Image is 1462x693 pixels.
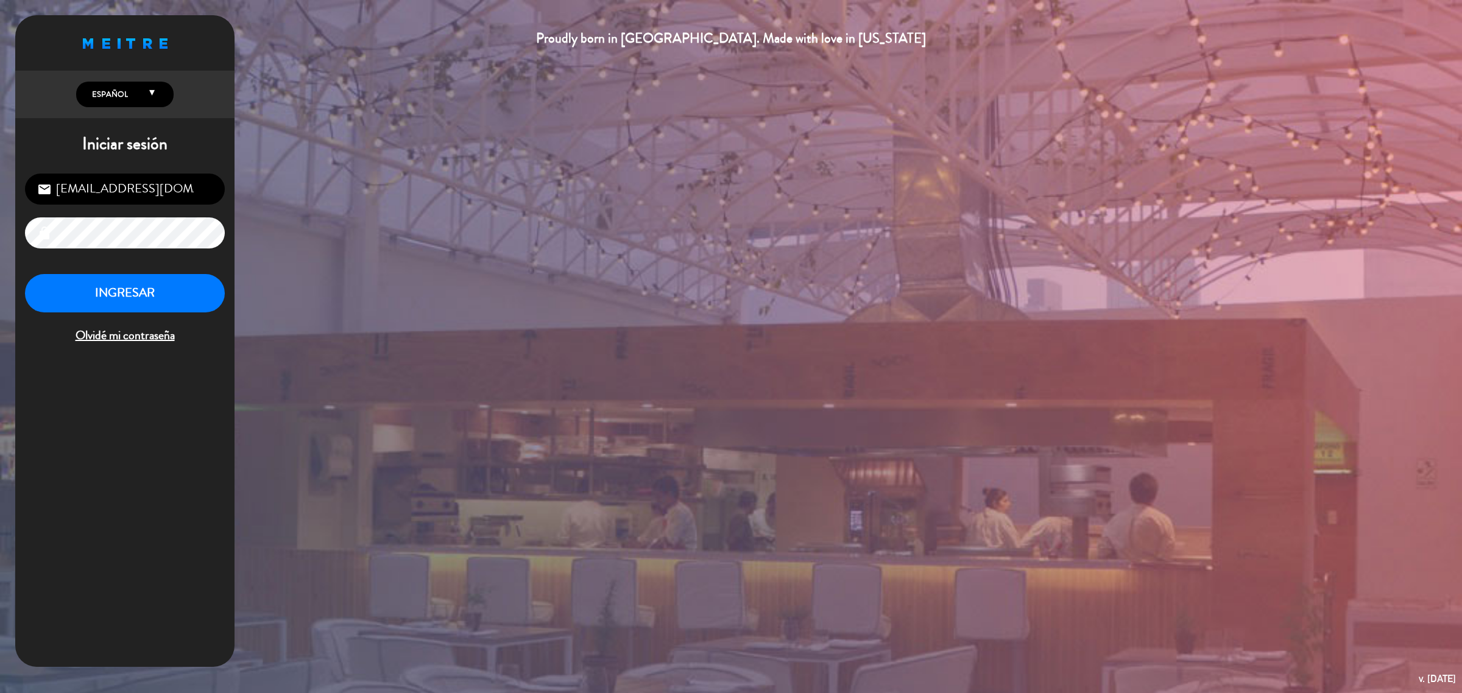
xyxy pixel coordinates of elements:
span: Español [89,88,128,100]
span: Olvidé mi contraseña [25,326,225,346]
i: lock [37,226,52,241]
h1: Iniciar sesión [15,134,235,155]
div: v. [DATE] [1419,670,1456,687]
input: Correo Electrónico [25,174,225,205]
button: INGRESAR [25,274,225,312]
i: email [37,182,52,197]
